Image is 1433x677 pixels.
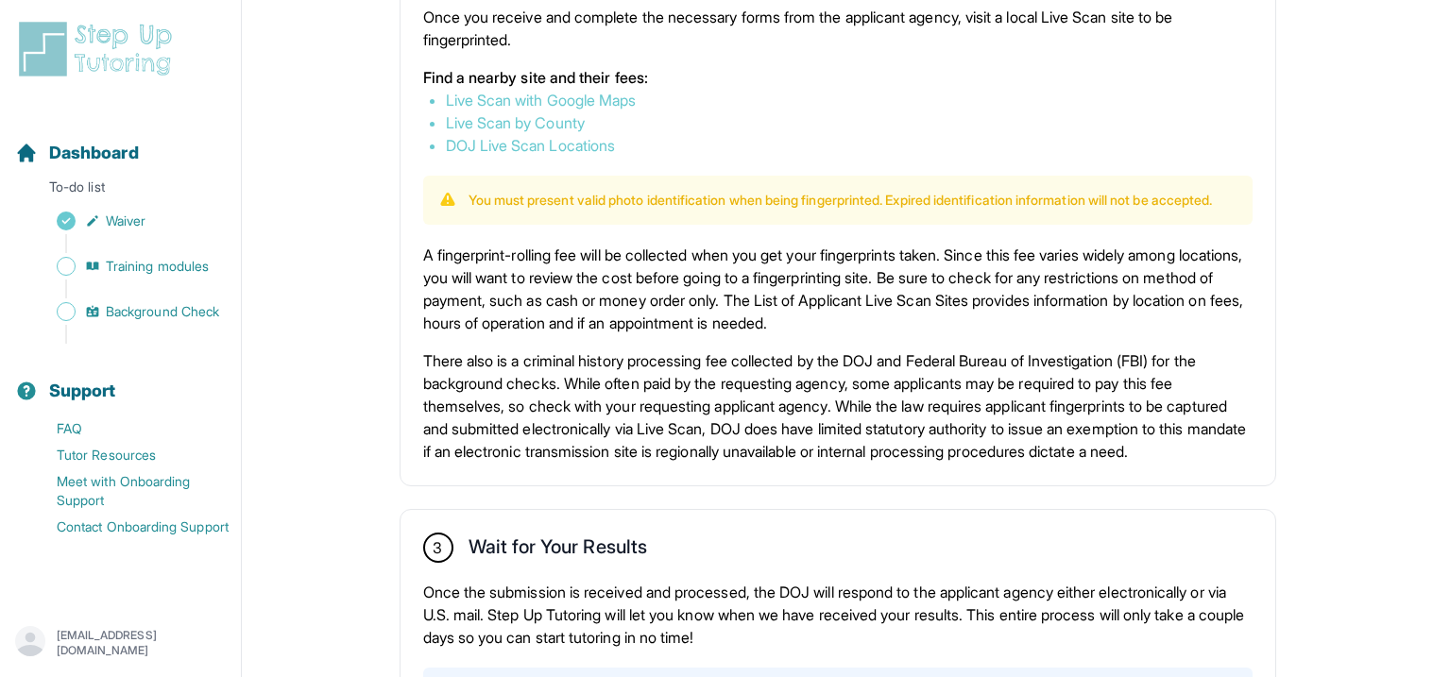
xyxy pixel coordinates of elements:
a: Meet with Onboarding Support [15,468,241,514]
img: logo [15,19,183,79]
p: There also is a criminal history processing fee collected by the DOJ and Federal Bureau of Invest... [423,349,1253,463]
a: Waiver [15,208,241,234]
h2: Wait for Your Results [469,535,647,566]
a: Live Scan by County [446,113,585,132]
a: Training modules [15,253,241,279]
p: Find a nearby site and their fees: [423,66,1253,89]
p: Once the submission is received and processed, the DOJ will respond to the applicant agency eithe... [423,581,1253,649]
a: Live Scan with Google Maps [446,91,637,110]
p: [EMAIL_ADDRESS][DOMAIN_NAME] [57,628,226,658]
span: Support [49,378,116,404]
a: DOJ Live Scan Locations [446,136,616,155]
button: Dashboard [8,110,233,174]
a: Dashboard [15,140,139,166]
p: A fingerprint-rolling fee will be collected when you get your fingerprints taken. Since this fee ... [423,244,1253,334]
button: Support [8,347,233,412]
p: You must present valid photo identification when being fingerprinted. Expired identification info... [469,191,1213,210]
p: Once you receive and complete the necessary forms from the applicant agency, visit a local Live S... [423,6,1253,51]
span: 3 [433,536,442,559]
span: Dashboard [49,140,139,166]
span: Training modules [106,257,209,276]
span: Waiver [106,212,145,230]
a: Contact Onboarding Support [15,514,241,540]
a: Background Check [15,298,241,325]
a: Tutor Resources [15,442,241,468]
button: [EMAIL_ADDRESS][DOMAIN_NAME] [15,626,226,660]
a: FAQ [15,415,241,442]
p: To-do list [8,178,233,204]
span: Background Check [106,302,219,321]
